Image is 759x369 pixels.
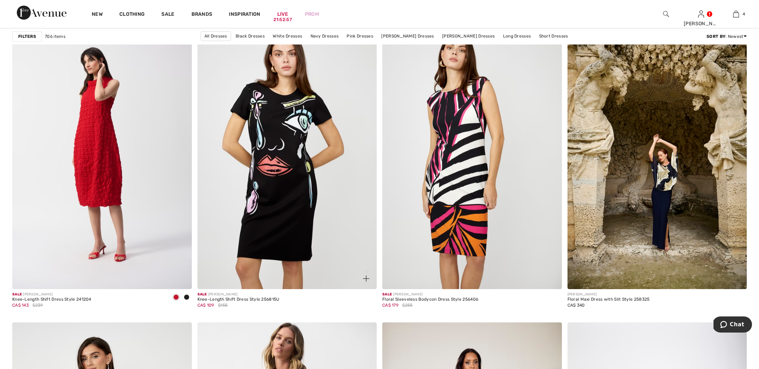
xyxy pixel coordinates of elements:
[307,31,342,40] a: Navy Dresses
[684,20,718,27] div: [PERSON_NAME]
[12,292,91,297] div: [PERSON_NAME]
[232,31,268,40] a: Black Dresses
[161,11,174,19] a: Sale
[343,31,377,40] a: Pink Dresses
[698,10,704,18] img: My Info
[567,292,650,297] div: [PERSON_NAME]
[536,31,572,40] a: Short Dresses
[229,11,260,19] span: Inspiration
[382,292,392,296] span: Sale
[181,292,192,303] div: Black
[743,11,745,17] span: 4
[706,33,747,39] div: : Newest
[382,303,398,308] span: CA$ 179
[12,292,22,296] span: Sale
[567,297,650,302] div: Floral Maxi Dress with Slit Style 258325
[218,302,228,308] span: $155
[382,297,478,302] div: Floral Sleeveless Bodycon Dress Style 256406
[92,11,103,19] a: New
[713,316,752,334] iframe: Opens a widget where you can chat to one of our agents
[663,10,669,18] img: search the website
[45,33,65,39] span: 706 items
[197,20,377,289] a: Knee-Length Shift Dress Style 256815U. Black
[706,34,725,39] strong: Sort By
[378,31,437,40] a: [PERSON_NAME] Dresses
[171,292,181,303] div: Radiant red
[192,11,213,19] a: Brands
[382,20,562,289] img: Floral Sleeveless Bodycon Dress Style 256406. Black/Fuchsia
[382,292,478,297] div: [PERSON_NAME]
[18,33,36,39] strong: Filters
[119,11,145,19] a: Clothing
[201,31,231,41] a: All Dresses
[197,292,207,296] span: Sale
[269,31,306,40] a: White Dresses
[567,20,747,289] img: Floral Maxi Dress with Slit Style 258325. Navy/gold
[733,10,739,18] img: My Bag
[17,6,67,20] img: 1ère Avenue
[197,292,279,297] div: [PERSON_NAME]
[402,302,412,308] span: $255
[273,16,292,23] div: 21:52:57
[197,297,279,302] div: Knee-Length Shift Dress Style 256815U
[567,303,585,308] span: CA$ 340
[277,11,288,18] a: Live21:52:57
[197,303,214,308] span: CA$ 109
[12,303,29,308] span: CA$ 143
[439,31,498,40] a: [PERSON_NAME] Dresses
[33,302,43,308] span: $239
[12,297,91,302] div: Knee-Length Shift Dress Style 241204
[12,20,192,289] img: Knee-Length Shift Dress Style 241204. Radiant red
[698,11,704,17] a: Sign In
[363,275,369,282] img: plus_v2.svg
[719,10,753,18] a: 4
[500,31,535,40] a: Long Dresses
[305,11,319,18] a: Prom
